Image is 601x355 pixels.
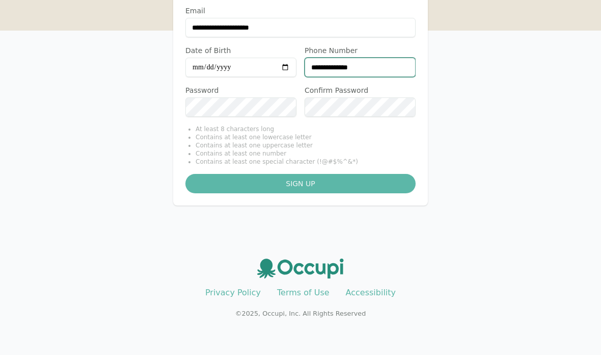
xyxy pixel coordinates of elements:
li: Contains at least one uppercase letter [196,142,416,150]
a: Accessibility [346,288,396,298]
label: Phone Number [305,46,416,56]
label: Date of Birth [185,46,296,56]
a: Privacy Policy [205,288,261,298]
label: Password [185,86,296,96]
button: Sign up [185,174,416,194]
li: Contains at least one special character (!@#$%^&*) [196,158,416,166]
a: Terms of Use [277,288,330,298]
label: Confirm Password [305,86,416,96]
li: Contains at least one number [196,150,416,158]
small: © 2025 , Occupi, Inc. All Rights Reserved [235,310,366,318]
li: At least 8 characters long [196,125,416,134]
li: Contains at least one lowercase letter [196,134,416,142]
label: Email [185,6,416,16]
